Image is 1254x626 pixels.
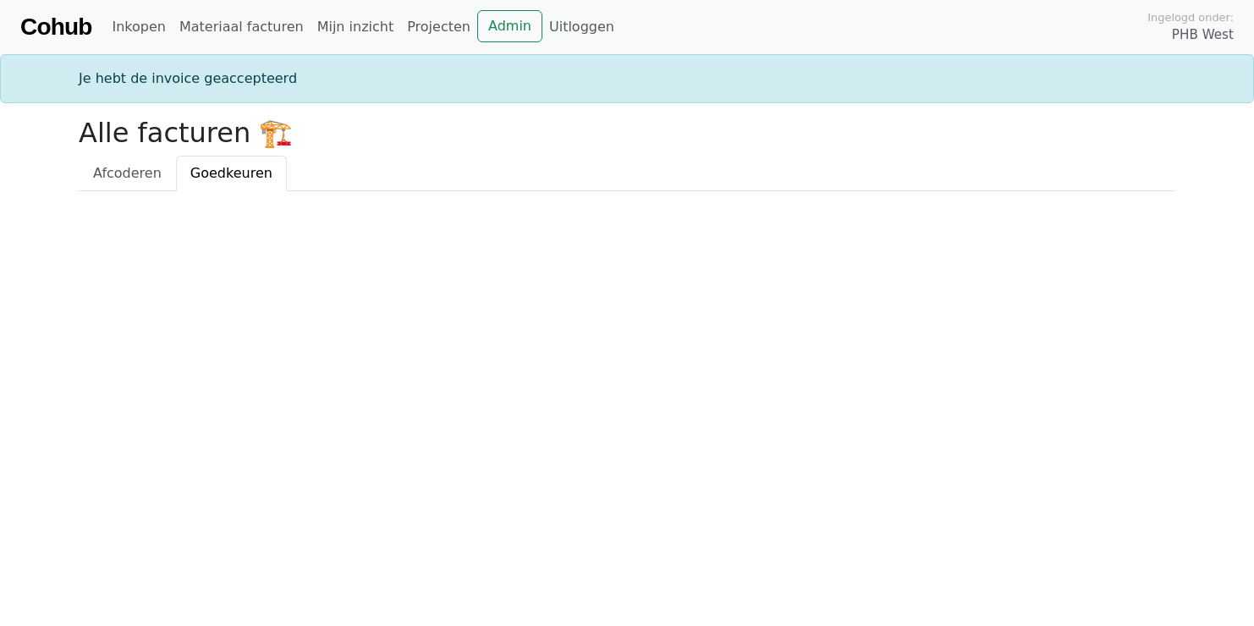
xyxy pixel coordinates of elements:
[105,10,172,44] a: Inkopen
[79,117,1175,149] h2: Alle facturen 🏗️
[173,10,311,44] a: Materiaal facturen
[542,10,621,44] a: Uitloggen
[400,10,477,44] a: Projecten
[79,156,176,191] a: Afcoderen
[69,69,1185,89] div: Je hebt de invoice geaccepteerd
[190,165,272,181] span: Goedkeuren
[1147,9,1234,25] span: Ingelogd onder:
[20,7,91,47] a: Cohub
[311,10,401,44] a: Mijn inzicht
[93,165,162,181] span: Afcoderen
[176,156,287,191] a: Goedkeuren
[1172,25,1234,45] span: PHB West
[477,10,542,42] a: Admin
